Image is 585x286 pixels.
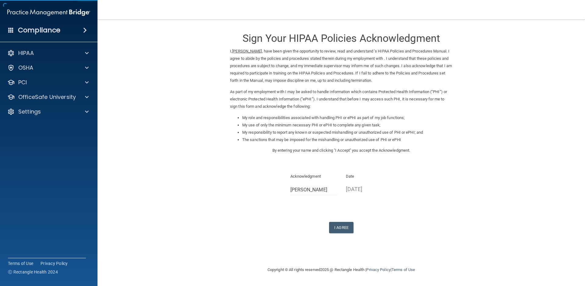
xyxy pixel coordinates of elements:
[329,222,353,233] button: I Agree
[8,269,58,275] span: Ⓒ Rectangle Health 2024
[18,26,60,34] h4: Compliance
[7,108,89,115] a: Settings
[18,64,34,71] p: OSHA
[18,49,34,57] p: HIPAA
[232,49,262,53] ins: [PERSON_NAME]
[7,93,89,101] a: OfficeSafe University
[392,267,415,272] a: Terms of Use
[230,33,452,44] h3: Sign Your HIPAA Policies Acknowledgment
[41,260,68,266] a: Privacy Policy
[230,147,452,154] p: By entering your name and clicking "I Accept" you accept the Acknowledgment.
[7,49,89,57] a: HIPAA
[366,267,390,272] a: Privacy Policy
[230,88,452,110] p: As part of my employment with I may be asked to handle information which contains Protected Healt...
[230,260,452,280] div: Copyright © All rights reserved 2025 @ Rectangle Health | |
[242,121,452,129] li: My use of only the minimum necessary PHI or ePHI to complete any given task;
[7,64,89,71] a: OSHA
[242,114,452,121] li: My role and responsibilities associated with handling PHI or ePHI as part of my job functions;
[290,173,337,180] p: Acknowledgment
[18,93,76,101] p: OfficeSafe University
[290,184,337,195] input: Full Name
[18,79,27,86] p: PCI
[8,260,33,266] a: Terms of Use
[7,79,89,86] a: PCI
[242,129,452,136] li: My responsibility to report any known or suspected mishandling or unauthorized use of PHI or ePHI...
[18,108,41,115] p: Settings
[242,136,452,143] li: The sanctions that may be imposed for the mishandling or unauthorized use of PHI or ePHI
[230,48,452,84] p: I, , have been given the opportunity to review, read and understand ’s HIPAA Policies and Procedu...
[346,184,392,194] p: [DATE]
[7,6,90,19] img: PMB logo
[346,173,392,180] p: Date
